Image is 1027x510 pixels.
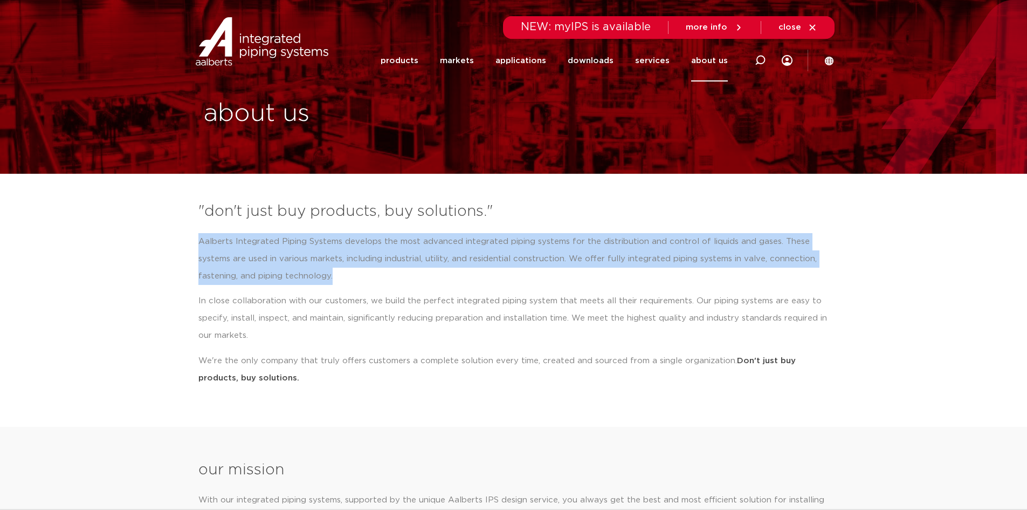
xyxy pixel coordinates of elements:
[198,463,284,478] font: our mission
[778,23,801,31] font: close
[521,22,651,32] font: NEW: myIPS is available
[440,57,474,65] font: markets
[198,297,827,339] font: In close collaboration with our customers, we build the perfect integrated piping system that mee...
[204,101,309,126] font: about us
[635,57,670,65] font: services
[568,57,614,65] font: downloads
[381,57,418,65] font: products
[686,23,727,31] font: more info
[381,40,728,81] nav: Menu
[198,237,817,280] font: Aalberts Integrated Piping Systems develops the most advanced integrated piping systems for the d...
[381,40,418,81] a: products
[686,23,743,32] a: more info
[691,57,728,65] font: about us
[198,204,493,219] font: "don't just buy products, buy solutions."
[495,57,546,65] font: applications
[495,40,546,81] a: applications
[778,23,817,32] a: close
[440,40,474,81] a: markets
[198,357,796,382] font: Don't just buy products, buy solutions.
[198,357,737,365] font: We're the only company that truly offers customers a complete solution every time, created and so...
